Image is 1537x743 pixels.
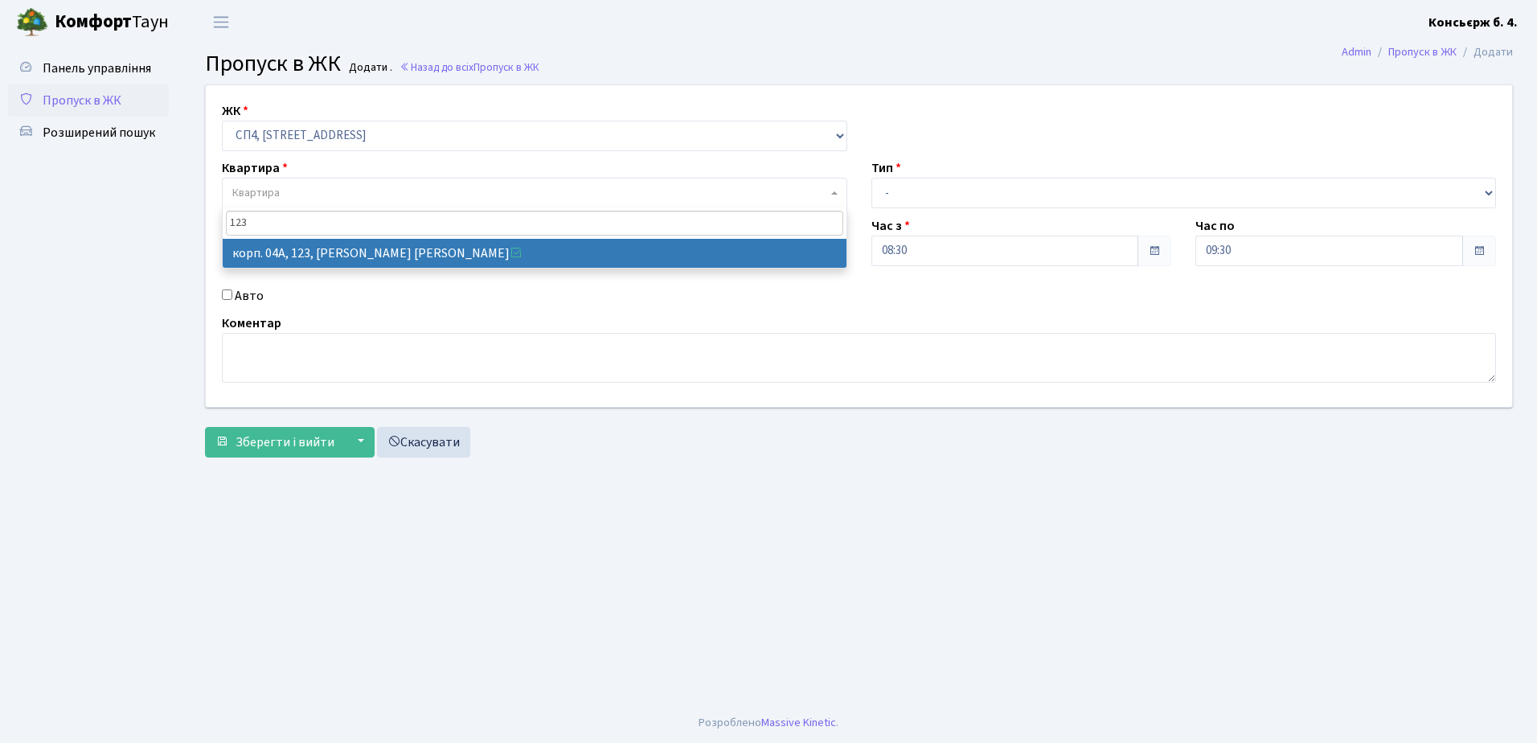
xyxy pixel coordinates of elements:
[8,117,169,149] a: Розширений пошук
[222,314,281,333] label: Коментар
[1428,13,1518,32] a: Консьєрж б. 4.
[1342,43,1371,60] a: Admin
[8,84,169,117] a: Пропуск в ЖК
[400,60,539,75] a: Назад до всіхПропуск в ЖК
[43,60,151,77] span: Панель управління
[8,52,169,84] a: Панель управління
[222,101,248,121] label: ЖК
[43,92,121,109] span: Пропуск в ЖК
[235,286,264,306] label: Авто
[1195,216,1235,236] label: Час по
[223,239,846,268] li: корп. 04А, 123, [PERSON_NAME] [PERSON_NAME]
[205,427,345,458] button: Зберегти і вийти
[699,714,838,732] div: Розроблено .
[871,216,910,236] label: Час з
[236,433,334,451] span: Зберегти і вийти
[1428,14,1518,31] b: Консьєрж б. 4.
[377,427,470,458] a: Скасувати
[55,9,169,36] span: Таун
[346,61,392,75] small: Додати .
[201,9,241,35] button: Переключити навігацію
[205,47,341,80] span: Пропуск в ЖК
[871,158,901,178] label: Тип
[55,9,132,35] b: Комфорт
[232,185,280,201] span: Квартира
[1457,43,1513,61] li: Додати
[222,158,288,178] label: Квартира
[43,124,155,142] span: Розширений пошук
[1318,35,1537,69] nav: breadcrumb
[761,714,836,731] a: Massive Kinetic
[1388,43,1457,60] a: Пропуск в ЖК
[16,6,48,39] img: logo.png
[473,60,539,75] span: Пропуск в ЖК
